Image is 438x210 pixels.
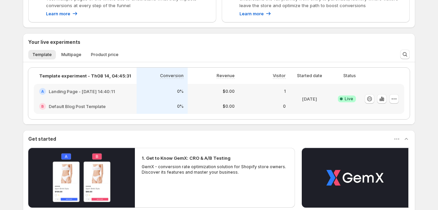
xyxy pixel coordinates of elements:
p: Revenue [217,73,235,78]
h2: Default Blog Post Template [49,103,106,110]
h2: Landing Page - [DATE] 14:40:11 [49,88,115,95]
button: Play video [28,148,135,208]
p: Learn more [239,10,264,17]
a: Learn more [239,10,272,17]
span: Multipage [61,52,81,57]
p: 0% [177,104,184,109]
p: 0% [177,89,184,94]
h2: B [41,104,44,108]
p: Learn more [46,10,70,17]
p: Started date [297,73,322,78]
span: Product price [91,52,119,57]
p: $0.00 [223,104,235,109]
p: 0 [283,104,286,109]
button: Search and filter results [400,50,410,59]
p: Status [343,73,356,78]
p: 1 [284,89,286,94]
span: Live [345,96,353,102]
h3: Your live experiments [28,39,80,46]
h3: Get started [28,136,56,142]
p: GemX - conversion rate optimization solution for Shopify store owners. Discover its features and ... [142,164,288,175]
p: Visitor [273,73,286,78]
button: Play video [302,148,408,208]
span: Template [32,52,52,57]
h2: 1. Get to Know GemX: CRO & A/B Testing [142,155,231,161]
p: [DATE] [302,95,317,102]
p: Template experiment - Th08 14, 04:45:31 [39,72,131,79]
h2: A [41,89,44,93]
p: $0.00 [223,89,235,94]
a: Learn more [46,10,78,17]
p: Conversion [160,73,184,78]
